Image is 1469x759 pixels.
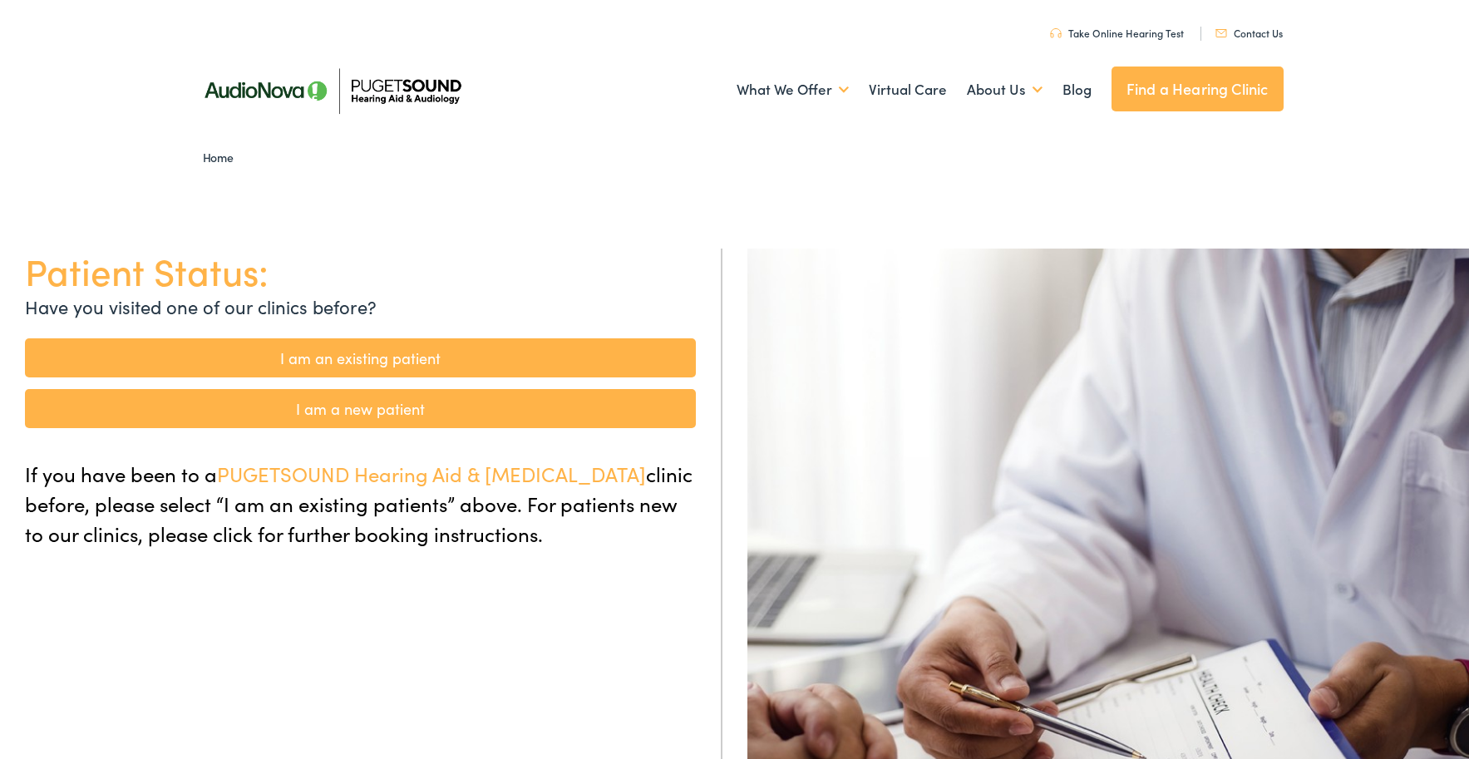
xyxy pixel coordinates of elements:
p: Have you visited one of our clinics before? [25,293,696,320]
img: utility icon [1215,29,1227,37]
p: If you have been to a clinic before, please select “I am an existing patients” above. For patient... [25,459,696,549]
a: Blog [1062,59,1092,121]
a: I am an existing patient [25,338,696,377]
a: What We Offer [737,59,849,121]
a: Home [203,149,242,165]
a: Contact Us [1215,26,1283,40]
h1: Patient Status: [25,249,696,293]
a: Take Online Hearing Test [1050,26,1184,40]
img: utility icon [1050,28,1062,38]
a: I am a new patient [25,389,696,428]
a: Find a Hearing Clinic [1112,67,1284,111]
a: About Us [967,59,1043,121]
a: Virtual Care [869,59,947,121]
span: PUGETSOUND Hearing Aid & [MEDICAL_DATA] [217,460,646,487]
